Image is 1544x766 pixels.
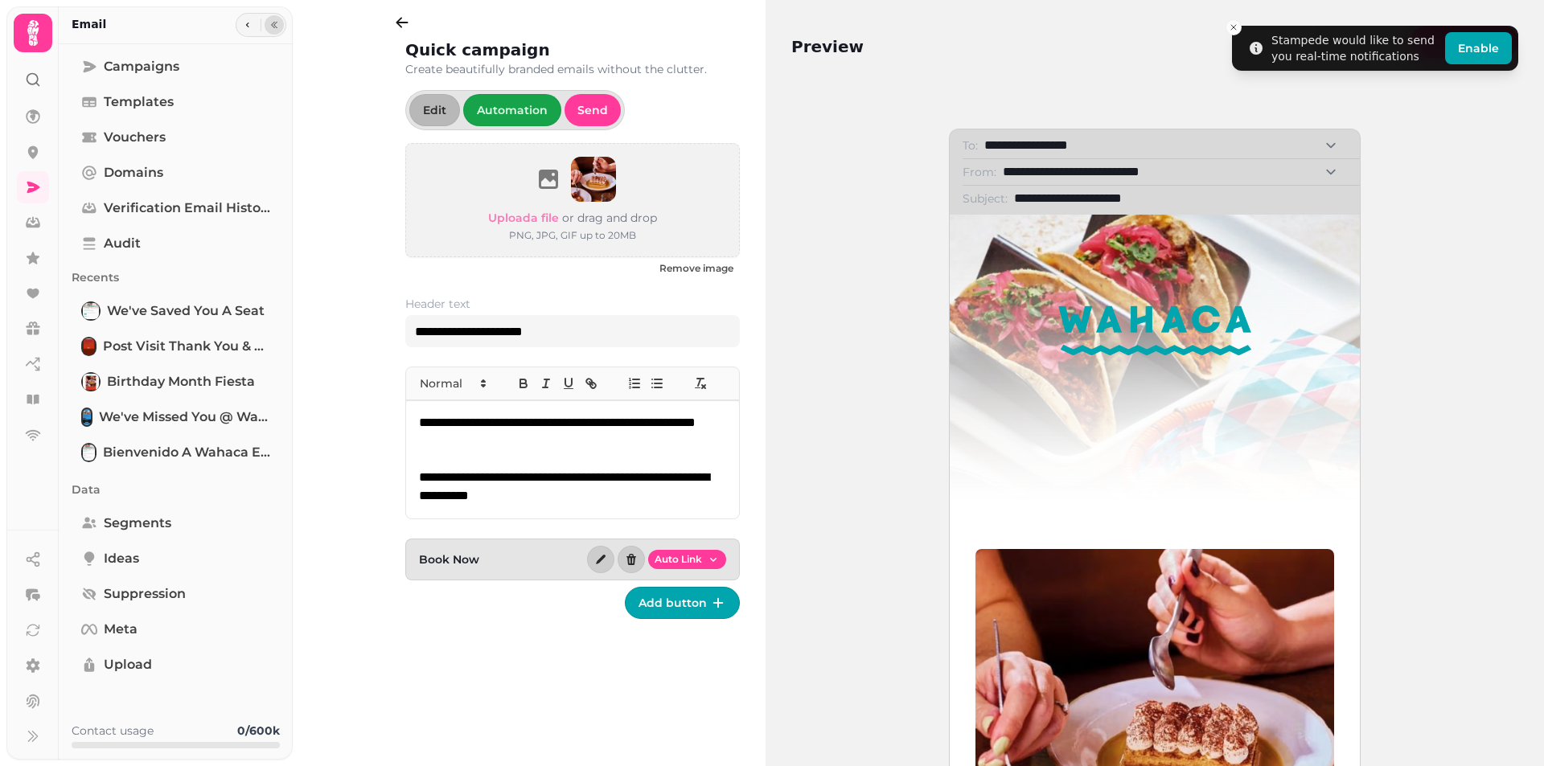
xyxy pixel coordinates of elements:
label: Header text [405,296,740,312]
img: We've Saved You A Seat [83,303,99,319]
p: Data [72,475,280,504]
a: Domains [72,157,280,189]
span: Send [577,104,608,116]
a: Bienvenido a Wahaca Edinburgh!Bienvenido a Wahaca Edinburgh! [72,436,280,469]
img: We've Missed You @ Wahaca Edinburgh [83,409,91,425]
a: Suppression [72,578,280,610]
a: Segments [72,507,280,539]
span: We've Saved You A Seat [107,301,265,321]
button: Send [565,94,621,126]
a: Post Visit Thank you & FeedbackPost Visit Thank you & Feedback [72,330,280,363]
a: We've Saved You A SeatWe've Saved You A Seat [72,295,280,327]
span: Birthday Month Fiesta [107,372,255,391]
span: Meta [104,620,138,639]
p: Recents [72,263,280,292]
span: Book Now [419,551,479,567]
span: Suppression [104,584,186,604]
span: Upload a file [488,211,559,225]
a: Upload [72,649,280,681]
img: branding-header [1058,227,1251,433]
button: Automation [463,94,561,126]
a: Audit [72,227,280,260]
img: Bienvenido a Wahaca Edinburgh! [83,444,95,461]
span: Verification email history [104,199,270,218]
span: Vouchers [104,128,166,147]
a: Campaigns [72,51,280,83]
label: From: [963,164,996,180]
b: 0 / 600k [237,723,280,738]
button: Close toast [1226,19,1242,35]
a: Ideas [72,543,280,575]
a: Vouchers [72,121,280,154]
span: Domains [104,163,163,182]
span: Automation [477,104,548,116]
img: aHR0cHM6Ly9maWxlcy5zdGFtcGVkZS5haS9mNjgzYTdkOC0zMjI0LTRjYzEtOTQ1My05ZjVkMTg5NGRhYzgvbWVkaWEvYzVkO... [571,157,616,202]
p: PNG, JPG, GIF up to 20MB [488,227,657,244]
span: Audit [104,234,141,253]
a: Templates [72,86,280,118]
p: or drag and drop [559,208,657,227]
span: Bienvenido a Wahaca Edinburgh! [103,443,270,462]
span: Templates [104,92,174,112]
span: Segments [104,514,171,533]
button: Edit [409,94,460,126]
h2: Quick campaign [405,39,714,61]
h2: Email [72,16,106,32]
h2: Preview [791,35,864,58]
a: Meta [72,613,280,645]
span: Edit [423,104,446,116]
p: Create beautifully branded emails without the clutter. [405,61,740,77]
a: Verification email history [72,192,280,224]
img: Post Visit Thank you & Feedback [83,338,95,354]
span: Post Visit Thank you & Feedback [103,337,270,356]
button: Add button [625,587,740,619]
span: Add button [639,597,707,608]
label: Subject: [963,190,1008,207]
button: Enable [1445,32,1512,64]
div: Stampede would like to send you real-time notifications [1271,32,1439,64]
a: Birthday Month FiestaBirthday Month Fiesta [72,366,280,398]
span: Remove image [659,264,733,273]
span: Upload [104,655,152,674]
p: Contact usage [72,723,154,739]
button: Auto Link [648,550,726,569]
img: Birthday Month Fiesta [83,374,99,390]
span: Campaigns [104,57,179,76]
button: Remove image [653,260,740,276]
nav: Tabs [59,44,293,710]
label: To: [963,137,978,154]
a: We've Missed You @ Wahaca EdinburghWe've Missed You @ Wahaca [GEOGRAPHIC_DATA] [72,401,280,433]
span: Auto Link [655,555,702,564]
span: We've Missed You @ Wahaca [GEOGRAPHIC_DATA] [99,408,270,427]
span: Ideas [104,549,139,568]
